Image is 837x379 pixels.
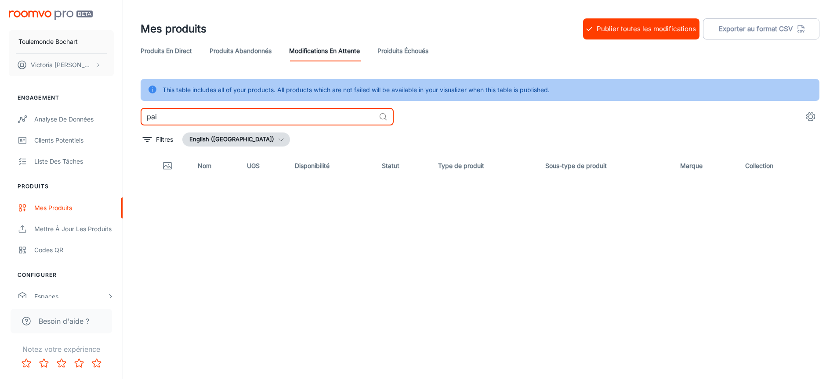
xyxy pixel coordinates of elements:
div: Analyse de données [34,114,114,124]
a: Produits abandonnés [210,40,272,61]
button: English ([GEOGRAPHIC_DATA]) [182,132,290,147]
div: Codes QR [34,245,114,255]
div: Liste des tâches [34,157,114,166]
p: Toulemonde Bochart [18,37,78,46]
button: Exporter au format CSV [703,18,819,39]
button: filter [141,132,175,147]
input: Chercher [141,108,375,125]
th: Disponibilité [288,154,375,178]
a: Modifications en attente [289,40,360,61]
th: UGS [240,154,288,178]
img: Roomvo PRO Beta [9,11,93,20]
button: Victoria [PERSON_NAME] [9,54,114,76]
th: Type de produit [431,154,538,178]
button: Publier toutes les modifications [583,18,699,39]
div: Espaces [34,292,107,301]
button: Toulemonde Bochart [9,30,114,53]
span: Besoin d'aide ? [39,316,89,326]
button: settings [802,108,819,125]
div: Mettre à jour les produits [34,224,114,234]
a: Produits en direct [141,40,192,61]
button: Rate 4 star [70,354,88,372]
svg: Thumbnail [162,161,173,171]
th: Statut [375,154,431,178]
th: Nom [191,154,240,178]
div: Clients potentiels [34,136,114,145]
button: Rate 5 star [88,354,105,372]
div: Mes produits [34,203,114,213]
div: This table includes all of your products. All products which are not failed will be available in ... [163,82,550,98]
th: Marque [673,154,738,178]
th: Collection [738,154,819,178]
button: Rate 3 star [53,354,70,372]
th: Sous-type de produit [538,154,673,178]
h1: Mes produits [141,21,207,37]
p: Notez votre expérience [7,344,116,354]
p: Victoria [PERSON_NAME] [31,60,93,70]
button: Rate 1 star [18,354,35,372]
button: Rate 2 star [35,354,53,372]
a: Proiduits Échoués [377,40,428,61]
p: Filtres [156,135,173,144]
